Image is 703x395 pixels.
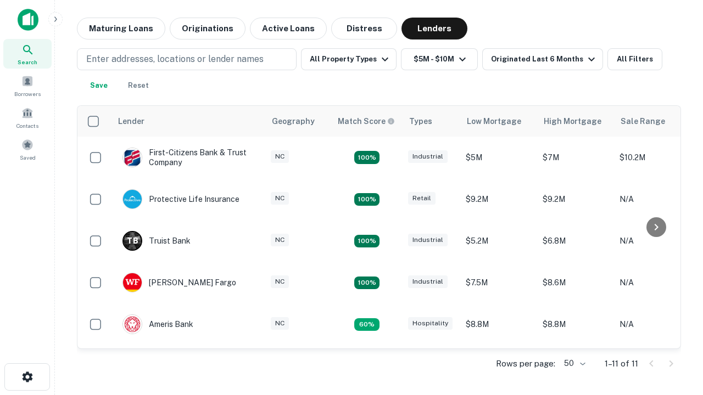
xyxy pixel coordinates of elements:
[111,106,265,137] th: Lender
[537,220,614,262] td: $6.8M
[271,234,289,246] div: NC
[18,58,37,66] span: Search
[537,178,614,220] td: $9.2M
[537,106,614,137] th: High Mortgage
[621,115,665,128] div: Sale Range
[401,48,478,70] button: $5M - $10M
[408,234,448,246] div: Industrial
[118,115,144,128] div: Lender
[401,18,467,39] button: Lenders
[537,137,614,178] td: $7M
[338,115,393,127] h6: Match Score
[20,153,36,162] span: Saved
[607,48,662,70] button: All Filters
[3,103,52,132] a: Contacts
[354,151,380,164] div: Matching Properties: 2, hasApolloMatch: undefined
[18,9,38,31] img: capitalize-icon.png
[123,148,142,167] img: picture
[354,235,380,248] div: Matching Properties: 3, hasApolloMatch: undefined
[460,178,537,220] td: $9.2M
[338,115,395,127] div: Capitalize uses an advanced AI algorithm to match your search with the best lender. The match sco...
[467,115,521,128] div: Low Mortgage
[122,273,236,292] div: [PERSON_NAME] Fargo
[460,220,537,262] td: $5.2M
[537,345,614,387] td: $9.2M
[271,192,289,205] div: NC
[250,18,327,39] button: Active Loans
[122,314,193,334] div: Ameris Bank
[265,106,331,137] th: Geography
[605,357,638,370] p: 1–11 of 11
[170,18,246,39] button: Originations
[331,18,397,39] button: Distress
[122,148,254,167] div: First-citizens Bank & Trust Company
[81,75,116,97] button: Save your search to get updates of matches that match your search criteria.
[271,317,289,330] div: NC
[460,106,537,137] th: Low Mortgage
[408,275,448,288] div: Industrial
[122,231,191,251] div: Truist Bank
[491,53,598,66] div: Originated Last 6 Months
[409,115,432,128] div: Types
[408,317,453,330] div: Hospitality
[354,193,380,206] div: Matching Properties: 2, hasApolloMatch: undefined
[271,150,289,163] div: NC
[354,276,380,290] div: Matching Properties: 2, hasApolloMatch: undefined
[460,303,537,345] td: $8.8M
[121,75,156,97] button: Reset
[3,134,52,164] a: Saved
[123,315,142,334] img: picture
[648,307,703,360] iframe: Chat Widget
[123,273,142,292] img: picture
[460,137,537,178] td: $5M
[14,89,41,98] span: Borrowers
[403,106,460,137] th: Types
[272,115,315,128] div: Geography
[354,318,380,331] div: Matching Properties: 1, hasApolloMatch: undefined
[560,356,587,371] div: 50
[3,71,52,100] a: Borrowers
[331,106,403,137] th: Capitalize uses an advanced AI algorithm to match your search with the best lender. The match sco...
[86,53,264,66] p: Enter addresses, locations or lender names
[301,48,397,70] button: All Property Types
[460,262,537,303] td: $7.5M
[408,192,436,205] div: Retail
[77,18,165,39] button: Maturing Loans
[16,121,38,130] span: Contacts
[3,39,52,69] a: Search
[123,190,142,208] img: picture
[496,357,555,370] p: Rows per page:
[482,48,603,70] button: Originated Last 6 Months
[460,345,537,387] td: $9.2M
[122,189,239,209] div: Protective Life Insurance
[537,262,614,303] td: $8.6M
[271,275,289,288] div: NC
[544,115,601,128] div: High Mortgage
[77,48,297,70] button: Enter addresses, locations or lender names
[127,235,138,247] p: T B
[537,303,614,345] td: $8.8M
[408,150,448,163] div: Industrial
